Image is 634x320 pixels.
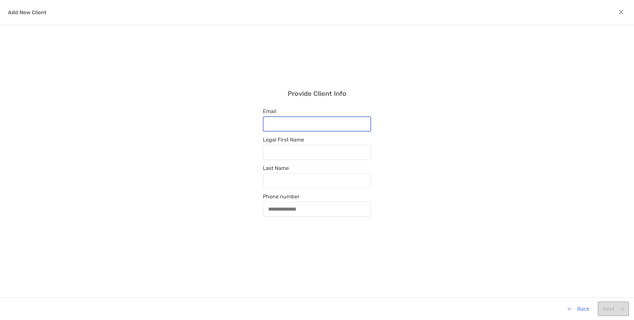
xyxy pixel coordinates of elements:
[288,90,346,98] h3: Provide Client Info
[263,165,371,171] span: Last Name
[264,121,370,127] input: Email
[263,108,371,114] span: Email
[263,193,371,200] span: Phone number
[263,178,371,183] input: Last Name
[263,137,371,143] span: Legal First Name
[562,301,594,316] button: Back
[263,149,371,155] input: Legal First Name
[8,9,47,16] h4: Add New Client
[263,206,371,212] input: Phone number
